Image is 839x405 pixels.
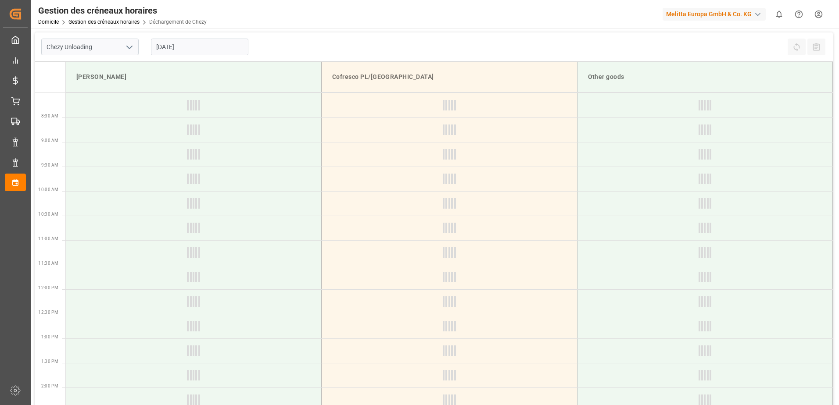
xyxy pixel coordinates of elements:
[584,69,826,85] div: Other goods
[769,4,789,24] button: Afficher 0 nouvelles notifications
[73,69,314,85] div: [PERSON_NAME]
[38,310,58,315] span: 12:30 PM
[38,236,58,241] span: 11:00 AM
[789,4,809,24] button: Centre d’aide
[41,384,58,388] span: 2:00 PM
[41,138,58,143] span: 9:00 AM
[38,4,207,17] div: Gestion des créneaux horaires
[38,19,59,25] a: Domicile
[663,6,769,22] button: Melitta Europa GmbH & Co. KG
[666,10,752,19] font: Melitta Europa GmbH & Co. KG
[41,334,58,339] span: 1:00 PM
[41,359,58,364] span: 1:30 PM
[68,19,140,25] a: Gestion des créneaux horaires
[329,69,570,85] div: Cofresco PL/[GEOGRAPHIC_DATA]
[41,163,58,167] span: 9:30 AM
[122,40,136,54] button: open menu
[41,39,139,55] input: Type à rechercher/sélectionner
[151,39,248,55] input: JJ-MM-AAAA
[38,212,58,217] span: 10:30 AM
[38,187,58,192] span: 10:00 AM
[41,114,58,118] span: 8:30 AM
[38,261,58,266] span: 11:30 AM
[38,285,58,290] span: 12:00 PM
